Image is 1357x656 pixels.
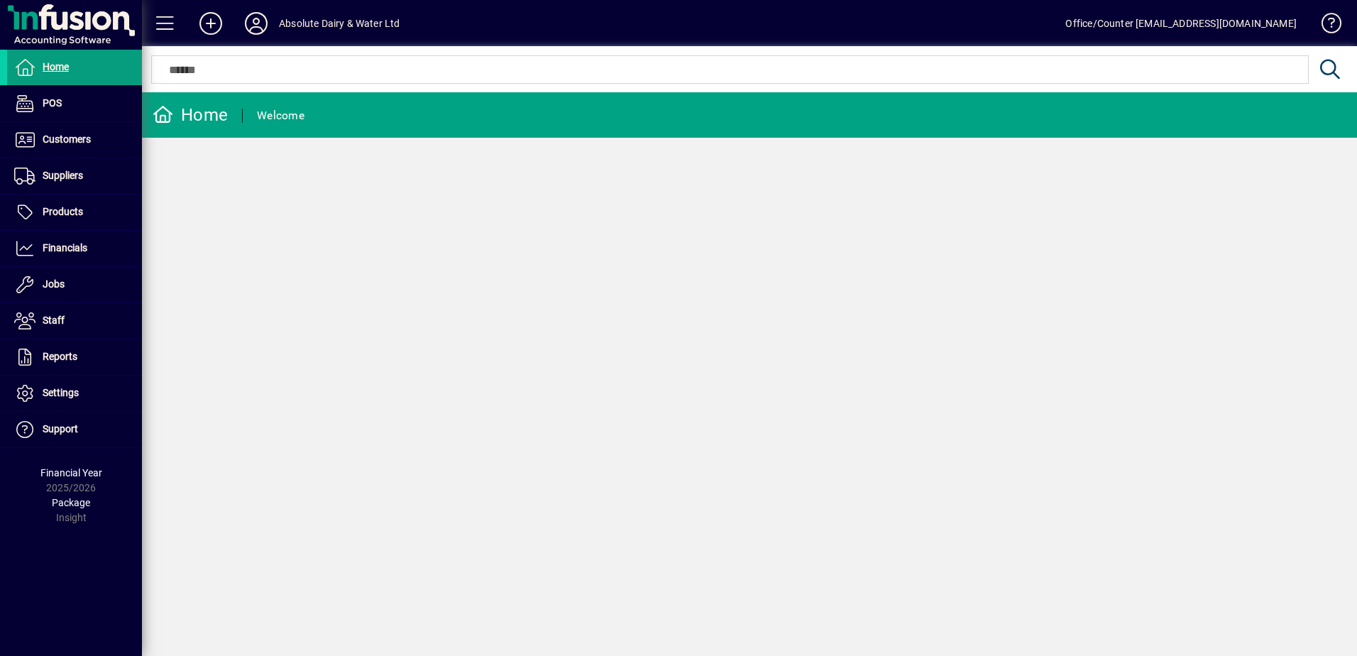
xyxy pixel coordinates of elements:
[279,12,400,35] div: Absolute Dairy & Water Ltd
[7,376,142,411] a: Settings
[52,497,90,508] span: Package
[7,339,142,375] a: Reports
[43,133,91,145] span: Customers
[7,158,142,194] a: Suppliers
[40,467,102,479] span: Financial Year
[7,303,142,339] a: Staff
[43,315,65,326] span: Staff
[43,278,65,290] span: Jobs
[153,104,228,126] div: Home
[43,423,78,434] span: Support
[7,122,142,158] a: Customers
[1311,3,1339,49] a: Knowledge Base
[43,351,77,362] span: Reports
[43,387,79,398] span: Settings
[234,11,279,36] button: Profile
[43,97,62,109] span: POS
[43,61,69,72] span: Home
[43,206,83,217] span: Products
[257,104,304,127] div: Welcome
[7,231,142,266] a: Financials
[7,195,142,230] a: Products
[43,170,83,181] span: Suppliers
[1065,12,1297,35] div: Office/Counter [EMAIL_ADDRESS][DOMAIN_NAME]
[188,11,234,36] button: Add
[7,412,142,447] a: Support
[43,242,87,253] span: Financials
[7,86,142,121] a: POS
[7,267,142,302] a: Jobs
